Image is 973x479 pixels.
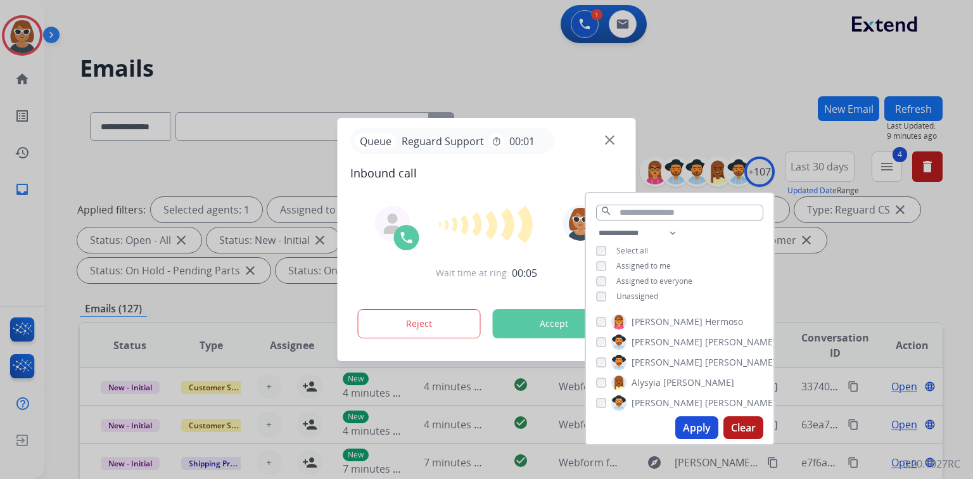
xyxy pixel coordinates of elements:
[616,291,658,302] span: Unassigned
[399,230,414,245] img: call-icon
[350,164,623,182] span: Inbound call
[616,276,692,286] span: Assigned to everyone
[492,136,502,146] mat-icon: timer
[723,416,763,439] button: Clear
[397,134,489,149] span: Reguard Support
[632,336,703,348] span: [PERSON_NAME]
[903,456,960,471] p: 0.20.1027RC
[512,265,537,281] span: 00:05
[355,133,397,149] p: Queue
[675,416,718,439] button: Apply
[616,260,671,271] span: Assigned to me
[705,356,776,369] span: [PERSON_NAME]
[632,316,703,328] span: [PERSON_NAME]
[383,214,403,234] img: agent-avatar
[601,205,612,217] mat-icon: search
[632,356,703,369] span: [PERSON_NAME]
[632,397,703,409] span: [PERSON_NAME]
[436,267,509,279] span: Wait time at ring:
[509,134,535,149] span: 00:01
[616,245,648,256] span: Select all
[563,205,598,241] img: avatar
[663,376,734,389] span: [PERSON_NAME]
[358,309,481,338] button: Reject
[605,136,614,145] img: close-button
[705,316,743,328] span: Hermoso
[493,309,616,338] button: Accept
[705,397,776,409] span: [PERSON_NAME]
[632,376,661,389] span: Alysyia
[705,336,776,348] span: [PERSON_NAME]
